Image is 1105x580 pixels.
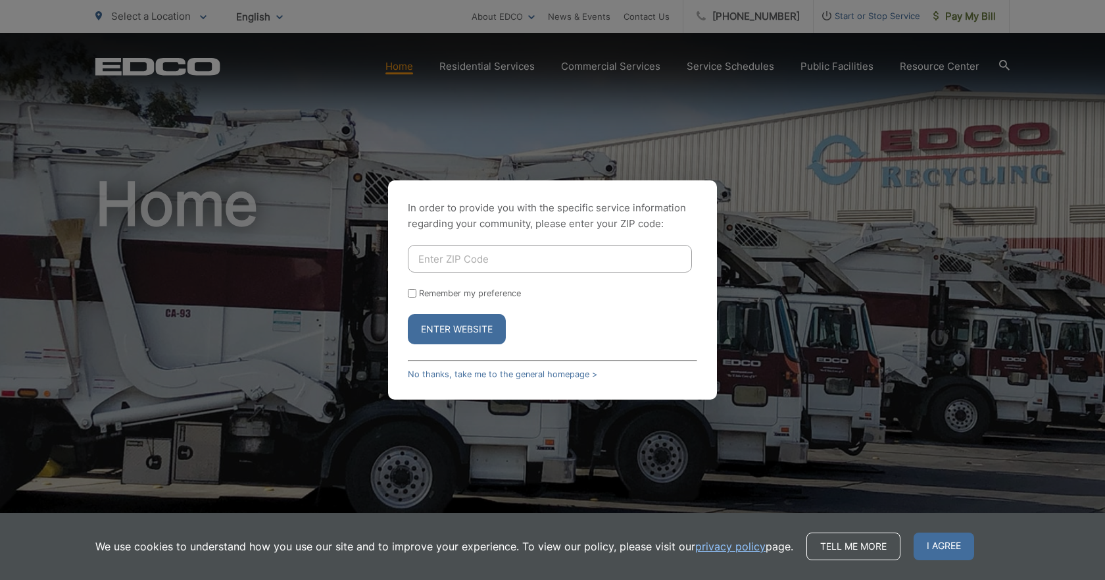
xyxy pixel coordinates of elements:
button: Enter Website [408,314,506,344]
a: privacy policy [695,539,766,554]
label: Remember my preference [419,288,521,298]
p: In order to provide you with the specific service information regarding your community, please en... [408,200,697,232]
input: Enter ZIP Code [408,245,692,273]
a: No thanks, take me to the general homepage > [408,369,597,379]
p: We use cookies to understand how you use our site and to improve your experience. To view our pol... [95,539,793,554]
span: I agree [914,533,974,560]
a: Tell me more [806,533,900,560]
